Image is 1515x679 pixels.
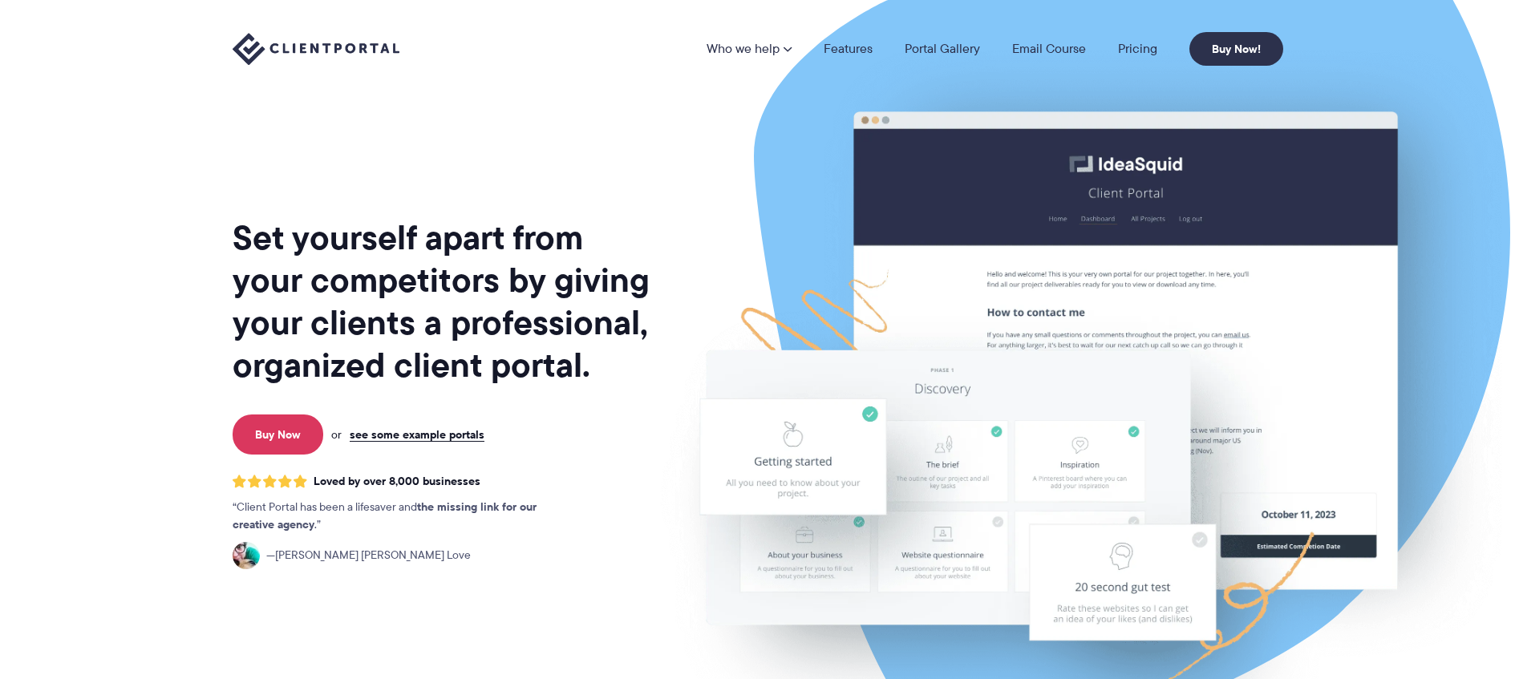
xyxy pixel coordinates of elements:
[905,42,980,55] a: Portal Gallery
[314,475,480,488] span: Loved by over 8,000 businesses
[331,427,342,442] span: or
[350,427,484,442] a: see some example portals
[1118,42,1157,55] a: Pricing
[233,414,323,455] a: Buy Now
[233,498,537,533] strong: the missing link for our creative agency
[824,42,873,55] a: Features
[233,216,653,386] h1: Set yourself apart from your competitors by giving your clients a professional, organized client ...
[707,42,792,55] a: Who we help
[233,499,569,534] p: Client Portal has been a lifesaver and .
[1012,42,1086,55] a: Email Course
[266,547,471,564] span: [PERSON_NAME] [PERSON_NAME] Love
[1189,32,1283,66] a: Buy Now!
